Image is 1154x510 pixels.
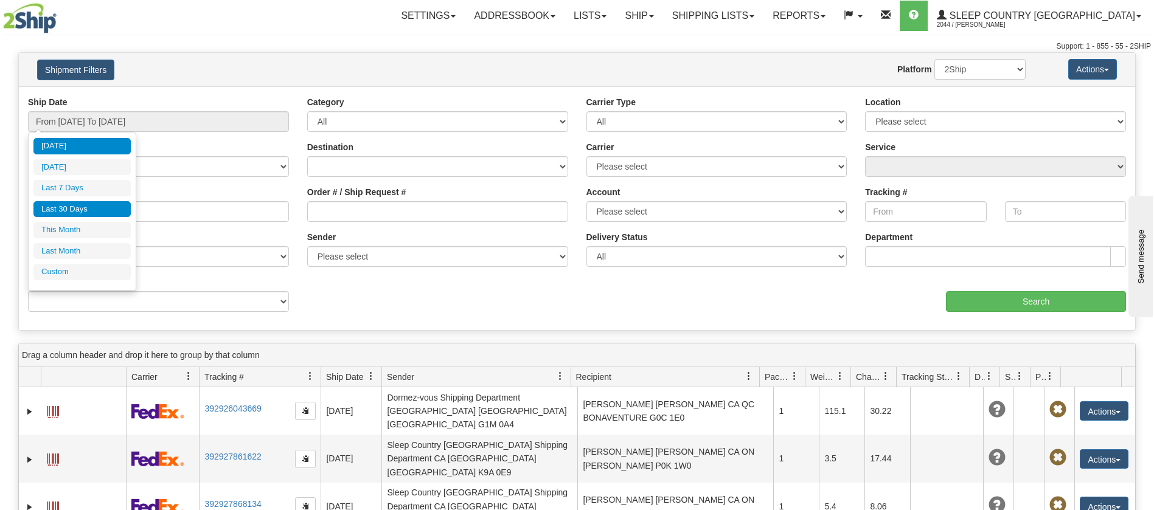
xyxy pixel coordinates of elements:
[616,1,662,31] a: Ship
[577,435,773,482] td: [PERSON_NAME] [PERSON_NAME] CA ON [PERSON_NAME] P0K 1W0
[586,96,636,108] label: Carrier Type
[47,401,59,420] a: Label
[865,141,895,153] label: Service
[1049,449,1066,466] span: Pickup Not Assigned
[24,453,36,466] a: Expand
[19,343,1135,367] div: grid grouping header
[381,435,577,482] td: Sleep Country [GEOGRAPHIC_DATA] Shipping Department CA [GEOGRAPHIC_DATA] [GEOGRAPHIC_DATA] K9A 0E9
[1005,371,1015,383] span: Shipment Issues
[1080,401,1128,421] button: Actions
[586,186,620,198] label: Account
[9,10,113,19] div: Send message
[307,186,406,198] label: Order # / Ship Request #
[465,1,565,31] a: Addressbook
[204,404,261,413] a: 392926043669
[739,366,759,387] a: Recipient filter column settings
[1126,193,1153,317] iframe: chat widget
[948,366,969,387] a: Tracking Status filter column settings
[1040,366,1060,387] a: Pickup Status filter column settings
[946,291,1126,312] input: Search
[989,449,1006,466] span: Unknown
[773,435,819,482] td: 1
[819,387,864,435] td: 115.1
[204,499,261,509] a: 392927868134
[865,201,986,222] input: From
[47,448,59,467] a: Label
[865,186,907,198] label: Tracking #
[979,366,999,387] a: Delivery Status filter column settings
[3,3,57,33] img: logo2044.jpg
[321,435,381,482] td: [DATE]
[204,371,244,383] span: Tracking #
[947,10,1135,21] span: Sleep Country [GEOGRAPHIC_DATA]
[1009,366,1030,387] a: Shipment Issues filter column settings
[392,1,465,31] a: Settings
[773,387,819,435] td: 1
[1035,371,1046,383] span: Pickup Status
[864,387,910,435] td: 30.22
[33,264,131,280] li: Custom
[24,405,36,418] a: Expand
[307,231,336,243] label: Sender
[550,366,571,387] a: Sender filter column settings
[830,366,850,387] a: Weight filter column settings
[1005,201,1126,222] input: To
[37,60,114,80] button: Shipment Filters
[33,159,131,176] li: [DATE]
[784,366,805,387] a: Packages filter column settings
[131,451,184,466] img: 2 - FedEx Express®
[989,401,1006,418] span: Unknown
[928,1,1150,31] a: Sleep Country [GEOGRAPHIC_DATA] 2044 / [PERSON_NAME]
[295,450,316,468] button: Copy to clipboard
[33,180,131,196] li: Last 7 Days
[1080,449,1128,469] button: Actions
[381,387,577,435] td: Dormez-vous Shipping Department [GEOGRAPHIC_DATA] [GEOGRAPHIC_DATA] [GEOGRAPHIC_DATA] G1M 0A4
[865,96,900,108] label: Location
[28,96,68,108] label: Ship Date
[586,141,614,153] label: Carrier
[33,222,131,238] li: This Month
[178,366,199,387] a: Carrier filter column settings
[765,371,790,383] span: Packages
[321,387,381,435] td: [DATE]
[763,1,835,31] a: Reports
[131,371,158,383] span: Carrier
[663,1,763,31] a: Shipping lists
[307,96,344,108] label: Category
[204,452,261,461] a: 392927861622
[819,435,864,482] td: 3.5
[937,19,1028,31] span: 2044 / [PERSON_NAME]
[326,371,363,383] span: Ship Date
[307,141,353,153] label: Destination
[875,366,896,387] a: Charge filter column settings
[975,371,985,383] span: Delivery Status
[810,371,836,383] span: Weight
[565,1,616,31] a: Lists
[897,63,932,75] label: Platform
[295,402,316,420] button: Copy to clipboard
[33,138,131,154] li: [DATE]
[387,371,414,383] span: Sender
[1068,59,1117,80] button: Actions
[864,435,910,482] td: 17.44
[33,201,131,218] li: Last 30 Days
[856,371,881,383] span: Charge
[577,387,773,435] td: [PERSON_NAME] [PERSON_NAME] CA QC BONAVENTURE G0C 1E0
[33,243,131,260] li: Last Month
[865,231,912,243] label: Department
[3,41,1151,52] div: Support: 1 - 855 - 55 - 2SHIP
[1049,401,1066,418] span: Pickup Not Assigned
[576,371,611,383] span: Recipient
[361,366,381,387] a: Ship Date filter column settings
[586,231,648,243] label: Delivery Status
[300,366,321,387] a: Tracking # filter column settings
[902,371,954,383] span: Tracking Status
[131,404,184,419] img: 2 - FedEx Express®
